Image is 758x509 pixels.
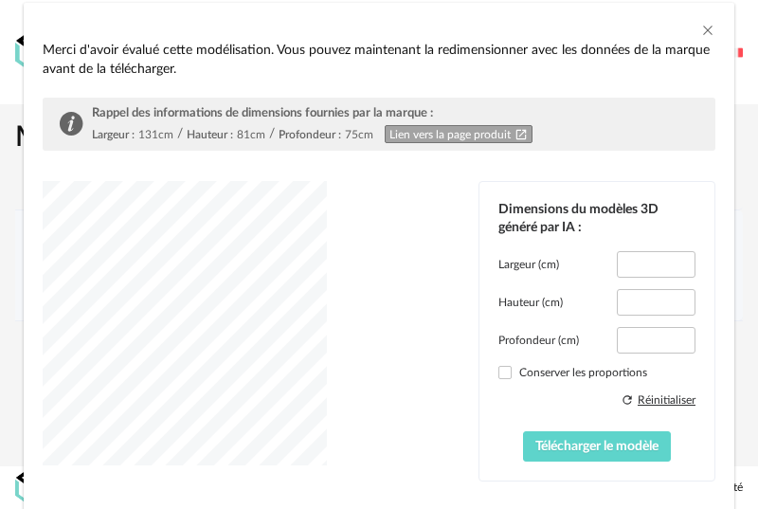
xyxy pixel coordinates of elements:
[638,392,695,408] div: Réinitialiser
[385,125,532,143] a: Lien vers la page produitOpen In New icon
[187,127,233,142] div: Hauteur :
[621,391,634,409] span: Refresh icon
[523,431,672,462] button: Télécharger le modèle
[279,127,341,142] div: Profondeur :
[514,127,528,141] span: Open In New icon
[498,333,579,348] label: Profondeur (cm)
[498,365,695,380] label: Conserver les proportions
[177,126,183,142] div: /
[498,295,563,310] label: Hauteur (cm)
[498,257,559,272] label: Largeur (cm)
[269,126,275,142] div: /
[43,41,715,79] div: Merci d'avoir évalué cette modélisation. Vous pouvez maintenant la redimensionner avec les donnée...
[700,22,715,42] button: Close
[237,127,265,142] div: 81cm
[535,440,659,453] span: Télécharger le modèle
[92,127,135,142] div: Largeur :
[138,127,173,142] div: 131cm
[345,127,373,142] div: 75cm
[92,107,433,119] span: Rappel des informations de dimensions fournies par la marque :
[498,201,695,235] div: Dimensions du modèles 3D généré par IA :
